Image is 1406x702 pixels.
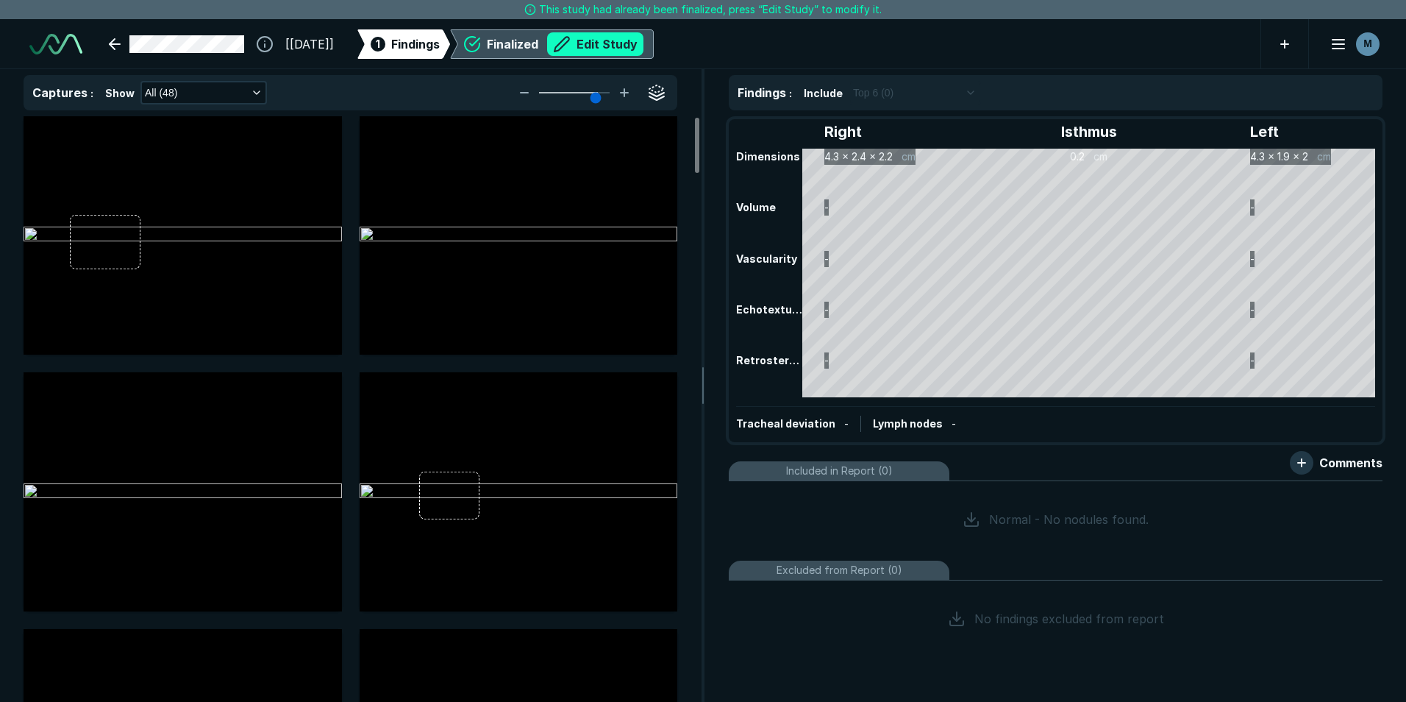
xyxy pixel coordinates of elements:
[376,36,380,52] span: 1
[1363,36,1372,52] span: M
[145,85,177,101] span: All (48)
[736,417,835,430] span: Tracheal deviation
[989,511,1149,528] span: Normal - No nodules found.
[360,227,678,244] img: cf177033-2206-452a-bd71-8acbcf5a85d8
[738,85,786,100] span: Findings
[952,417,956,430] span: -
[1356,32,1380,56] div: avatar-name
[1319,454,1382,472] span: Comments
[853,85,893,101] span: Top 6 (0)
[360,483,678,501] img: c5b58bc4-bbcf-4ca4-8992-bef05605e4b8
[32,85,88,100] span: Captures
[844,417,849,430] span: -
[729,561,1382,651] li: Excluded from Report (0)No findings excluded from report
[786,463,893,479] span: Included in Report (0)
[777,562,902,578] span: Excluded from Report (0)
[24,28,88,60] a: See-Mode Logo
[487,32,643,56] div: Finalized
[357,29,450,59] div: 1Findings
[547,32,643,56] button: Edit Study
[24,227,342,244] img: 93cb1f76-b067-4669-b257-841c996c52be
[804,85,843,101] span: Include
[539,1,882,18] span: This study had already been finalized, press “Edit Study” to modify it.
[90,87,93,99] span: :
[285,35,334,53] span: [[DATE]]
[974,610,1164,628] span: No findings excluded from report
[29,34,82,54] img: See-Mode Logo
[391,35,440,53] span: Findings
[873,417,943,430] span: Lymph nodes
[1321,29,1382,59] button: avatar-name
[789,87,792,99] span: :
[24,483,342,501] img: a2cf8044-fa2b-4375-8114-a8095216912d
[105,85,135,101] span: Show
[450,29,654,59] div: FinalizedEdit Study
